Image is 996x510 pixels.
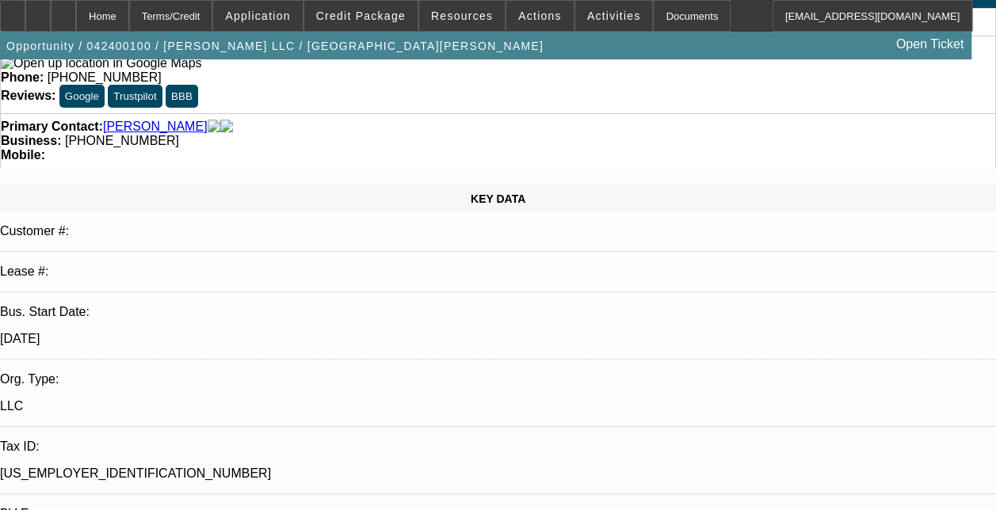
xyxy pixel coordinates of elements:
button: Trustpilot [108,85,162,108]
strong: Mobile: [1,148,45,162]
button: Actions [506,1,574,31]
img: linkedin-icon.png [220,120,233,134]
button: Activities [575,1,653,31]
span: Resources [431,10,493,22]
strong: Primary Contact: [1,120,103,134]
a: View Google Maps [1,56,201,70]
a: [PERSON_NAME] [103,120,208,134]
strong: Phone: [1,70,44,84]
button: Google [59,85,105,108]
a: Open Ticket [890,31,970,58]
span: Application [225,10,290,22]
span: Activities [587,10,641,22]
strong: Reviews: [1,89,55,102]
button: Resources [419,1,505,31]
span: Credit Package [316,10,406,22]
button: Application [213,1,302,31]
strong: Business: [1,134,61,147]
button: Credit Package [304,1,418,31]
button: BBB [166,85,198,108]
span: Opportunity / 042400100 / [PERSON_NAME] LLC / [GEOGRAPHIC_DATA][PERSON_NAME] [6,40,544,52]
span: [PHONE_NUMBER] [65,134,179,147]
span: [PHONE_NUMBER] [48,70,162,84]
img: facebook-icon.png [208,120,220,134]
span: Actions [518,10,562,22]
span: KEY DATA [471,192,525,205]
